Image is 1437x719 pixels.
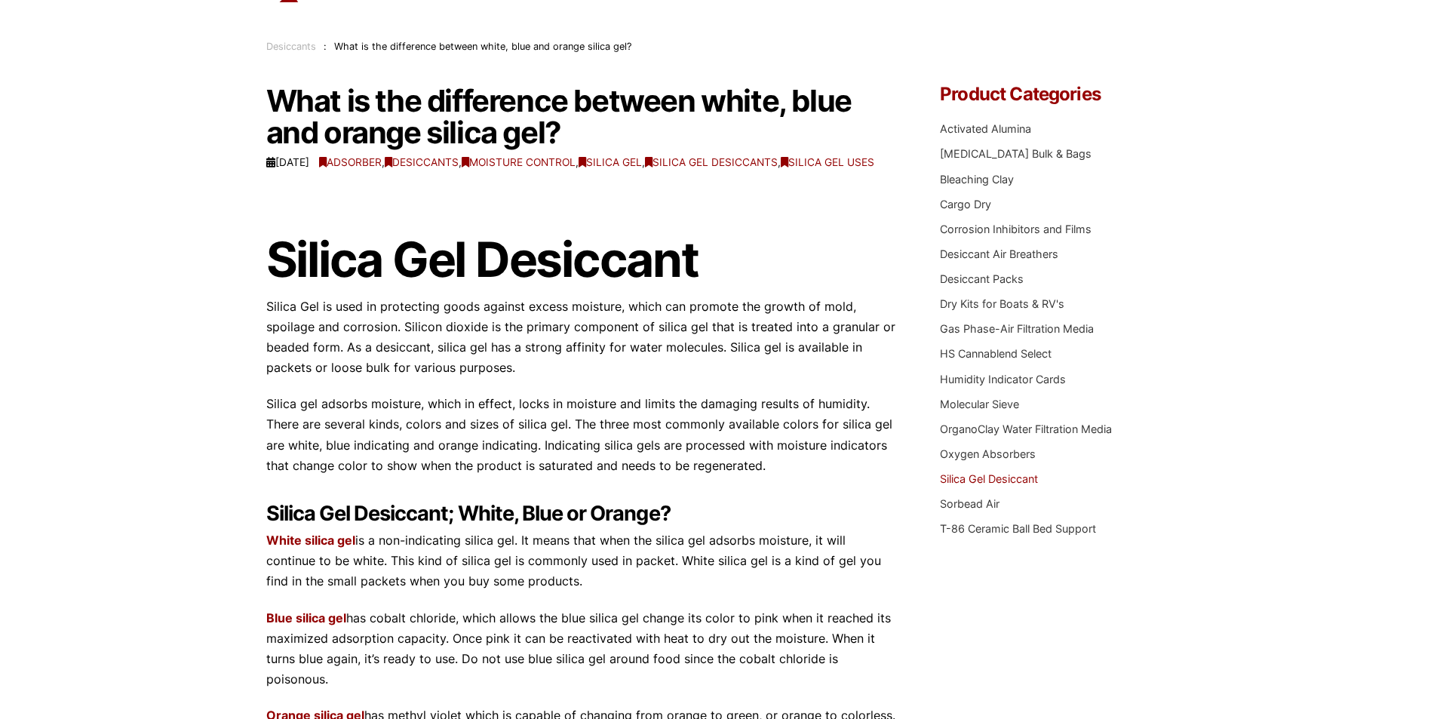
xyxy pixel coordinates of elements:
[940,522,1096,535] a: T-86 Ceramic Ball Bed Support
[266,297,895,379] p: Silica Gel is used in protecting goods against excess moisture, which can promote the growth of m...
[266,41,316,52] a: Desiccants
[940,272,1024,285] a: Desiccant Packs
[940,373,1066,386] a: Humidity Indicator Cards
[266,533,355,548] a: White silica gel
[940,322,1094,335] a: Gas Phase-Air Filtration Media
[940,223,1092,235] a: Corrosion Inhibitors and Films
[940,472,1038,485] a: Silica Gel Desiccant
[940,497,999,510] a: Sorbead Air
[645,156,778,168] a: Silica Gel Desiccants
[940,297,1064,310] a: Dry Kits for Boats & RV's
[266,233,895,286] h1: Silica Gel Desiccant
[324,41,327,52] span: :
[266,502,895,527] h2: Silica Gel Desiccant; White, Blue or Orange?
[266,530,895,592] p: is a non-indicating silica gel. It means that when the silica gel adsorbs moisture, it will conti...
[462,156,576,168] a: Moisture Control
[334,41,631,52] span: What is the difference between white, blue and orange silica gel?
[940,147,1092,160] a: [MEDICAL_DATA] Bulk & Bags
[940,398,1019,410] a: Molecular Sieve
[781,156,874,168] a: Silica Gel Uses
[319,155,874,171] span: , , , , ,
[266,85,895,149] h1: What is the difference between white, blue and orange silica gel?
[940,122,1031,135] a: Activated Alumina
[940,422,1112,435] a: OrganoClay Water Filtration Media
[266,608,895,690] p: has cobalt chloride, which allows the blue silica gel change its color to pink when it reached it...
[940,173,1014,186] a: Bleaching Clay
[579,156,642,168] a: Silica Gel
[940,347,1052,360] a: HS Cannablend Select
[940,85,1171,103] h4: Product Categories
[385,156,459,168] a: Desiccants
[940,247,1058,260] a: Desiccant Air Breathers
[319,156,382,168] a: Adsorber
[940,198,991,210] a: Cargo Dry
[266,610,346,625] a: Blue silica gel
[940,447,1036,460] a: Oxygen Absorbers
[266,394,895,476] p: Silica gel adsorbs moisture, which in effect, locks in moisture and limits the damaging results o...
[266,156,309,168] time: [DATE]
